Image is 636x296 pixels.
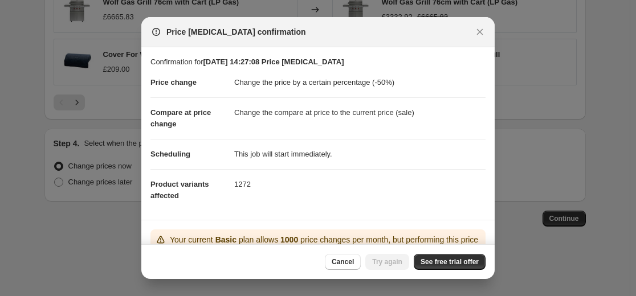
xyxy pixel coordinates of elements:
span: Price [MEDICAL_DATA] confirmation [166,26,306,38]
span: Scheduling [150,150,190,158]
span: Compare at price change [150,108,211,128]
p: Confirmation for [150,56,486,68]
b: 1000 [280,235,298,244]
b: [DATE] 14:27:08 Price [MEDICAL_DATA] [203,57,344,66]
dd: 1272 [234,169,486,199]
p: Your current plan allows price changes per month, but performing this price [MEDICAL_DATA] would ... [170,234,481,257]
dd: Change the compare at price to the current price (sale) [234,97,486,128]
dd: This job will start immediately. [234,139,486,169]
button: Cancel [325,254,361,270]
span: Price change [150,78,197,87]
span: See free trial offer [421,257,479,266]
a: See free trial offer [414,254,486,270]
span: Product variants affected [150,180,209,200]
span: Cancel [332,257,354,266]
dd: Change the price by a certain percentage (-50%) [234,68,486,97]
b: Basic [215,235,237,244]
button: Close [472,24,488,40]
